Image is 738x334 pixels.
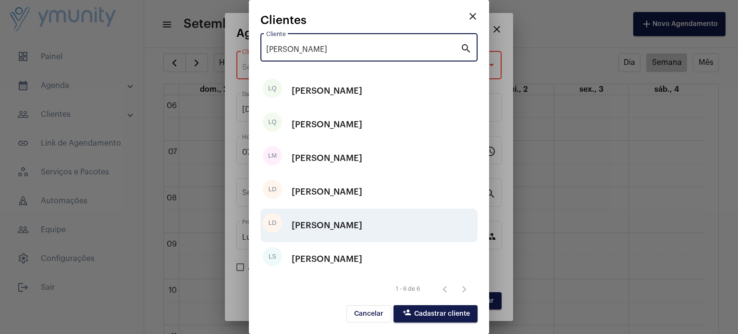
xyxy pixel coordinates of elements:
[292,177,362,206] div: [PERSON_NAME]
[292,110,362,139] div: [PERSON_NAME]
[354,310,383,317] span: Cancelar
[292,144,362,173] div: [PERSON_NAME]
[263,247,282,266] div: LS
[401,310,470,317] span: Cadastrar cliente
[292,245,362,273] div: [PERSON_NAME]
[401,308,413,320] mat-icon: person_add
[467,11,479,22] mat-icon: close
[455,280,474,299] button: Próxima página
[263,180,282,199] div: LD
[260,14,307,26] span: Clientes
[292,211,362,240] div: [PERSON_NAME]
[460,42,472,54] mat-icon: search
[263,213,282,233] div: LD
[263,79,282,98] div: LQ
[263,146,282,165] div: LM
[346,305,391,322] button: Cancelar
[266,45,460,54] input: Pesquisar cliente
[435,280,455,299] button: Página anterior
[396,286,420,292] div: 1 - 6 de 6
[263,112,282,132] div: LQ
[394,305,478,322] button: Cadastrar cliente
[292,76,362,105] div: [PERSON_NAME]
